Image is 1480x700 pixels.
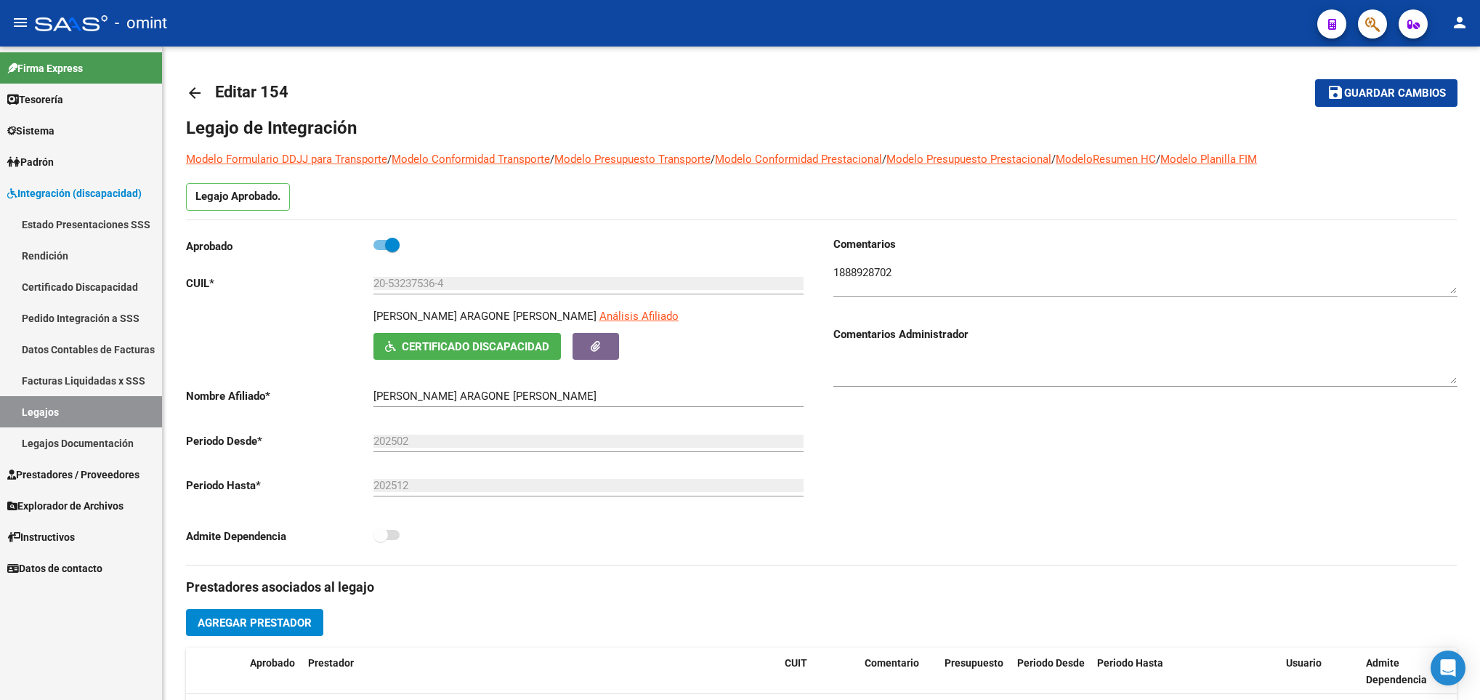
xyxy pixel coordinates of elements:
a: ModeloResumen HC [1056,153,1156,166]
datatable-header-cell: Usuario [1280,648,1360,696]
mat-icon: menu [12,14,29,31]
h3: Prestadores asociados al legajo [186,577,1457,598]
button: Guardar cambios [1315,79,1457,106]
h3: Comentarios Administrador [833,326,1457,342]
span: Presupuesto [945,657,1003,669]
button: Agregar Prestador [186,609,323,636]
p: Periodo Desde [186,433,373,449]
datatable-header-cell: Periodo Hasta [1091,648,1171,696]
span: - omint [115,7,167,39]
span: Periodo Hasta [1097,657,1163,669]
datatable-header-cell: Aprobado [244,648,302,696]
span: Certificado Discapacidad [402,340,549,353]
span: Guardar cambios [1344,87,1446,100]
datatable-header-cell: Admite Dependencia [1360,648,1440,696]
mat-icon: arrow_back [186,84,203,102]
span: Prestador [308,657,354,669]
div: Open Intercom Messenger [1431,651,1465,685]
p: [PERSON_NAME] ARAGONE [PERSON_NAME] [373,308,597,324]
a: Modelo Formulario DDJJ para Transporte [186,153,387,166]
p: Aprobado [186,238,373,254]
span: Análisis Afiliado [599,310,679,323]
span: Prestadores / Proveedores [7,467,139,483]
a: Modelo Presupuesto Prestacional [886,153,1051,166]
span: Agregar Prestador [198,616,312,629]
p: Admite Dependencia [186,528,373,544]
a: Modelo Conformidad Prestacional [715,153,882,166]
span: Datos de contacto [7,560,102,576]
span: Editar 154 [215,83,288,101]
span: Firma Express [7,60,83,76]
p: Periodo Hasta [186,478,373,494]
datatable-header-cell: Periodo Desde [1011,648,1091,696]
datatable-header-cell: Prestador [302,648,779,696]
span: CUIT [785,657,807,669]
span: Tesorería [7,92,63,108]
span: Instructivos [7,529,75,545]
mat-icon: person [1451,14,1468,31]
datatable-header-cell: Presupuesto [939,648,1011,696]
datatable-header-cell: Comentario [859,648,939,696]
p: Nombre Afiliado [186,388,373,404]
span: Sistema [7,123,54,139]
span: Explorador de Archivos [7,498,124,514]
span: Padrón [7,154,54,170]
h3: Comentarios [833,236,1457,252]
a: Modelo Planilla FIM [1160,153,1257,166]
h1: Legajo de Integración [186,116,1457,140]
p: Legajo Aprobado. [186,183,290,211]
span: Admite Dependencia [1366,657,1427,685]
button: Certificado Discapacidad [373,333,561,360]
span: Aprobado [250,657,295,669]
p: CUIL [186,275,373,291]
span: Usuario [1286,657,1322,669]
span: Comentario [865,657,919,669]
span: Periodo Desde [1017,657,1085,669]
a: Modelo Conformidad Transporte [392,153,550,166]
a: Modelo Presupuesto Transporte [554,153,711,166]
mat-icon: save [1327,84,1344,101]
span: Integración (discapacidad) [7,185,142,201]
datatable-header-cell: CUIT [779,648,859,696]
